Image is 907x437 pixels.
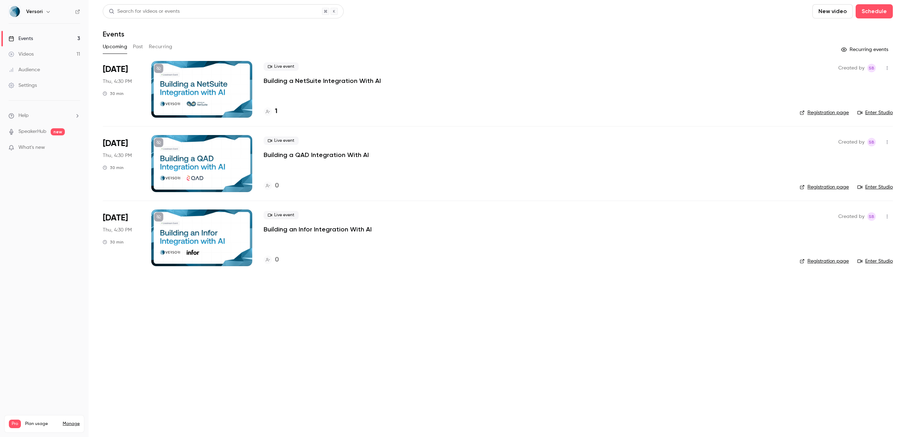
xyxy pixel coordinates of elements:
[867,212,876,221] span: Sophie Burgess
[9,66,40,73] div: Audience
[103,209,140,266] div: Oct 23 Thu, 4:30 PM (Europe/London)
[9,112,80,119] li: help-dropdown-opener
[869,212,874,221] span: SB
[133,41,143,52] button: Past
[838,138,864,146] span: Created by
[838,44,893,55] button: Recurring events
[264,107,277,116] a: 1
[103,41,127,52] button: Upcoming
[275,181,279,191] h4: 0
[103,152,132,159] span: Thu, 4:30 PM
[264,136,299,145] span: Live event
[800,258,849,265] a: Registration page
[26,8,43,15] h6: Versori
[103,78,132,85] span: Thu, 4:30 PM
[264,181,279,191] a: 0
[264,151,369,159] a: Building a QAD Integration With AI
[103,61,140,118] div: Oct 9 Thu, 4:30 PM (Europe/London)
[18,144,45,151] span: What's new
[856,4,893,18] button: Schedule
[9,420,21,428] span: Pro
[867,64,876,72] span: Sophie Burgess
[103,64,128,75] span: [DATE]
[800,184,849,191] a: Registration page
[812,4,853,18] button: New video
[103,226,132,234] span: Thu, 4:30 PM
[275,107,277,116] h4: 1
[869,64,874,72] span: SB
[264,211,299,219] span: Live event
[275,255,279,265] h4: 0
[63,421,80,427] a: Manage
[103,239,124,245] div: 30 min
[103,165,124,170] div: 30 min
[103,138,128,149] span: [DATE]
[103,212,128,224] span: [DATE]
[264,225,372,234] a: Building an Infor Integration With AI
[800,109,849,116] a: Registration page
[149,41,173,52] button: Recurring
[109,8,180,15] div: Search for videos or events
[9,35,33,42] div: Events
[857,258,893,265] a: Enter Studio
[51,128,65,135] span: new
[103,30,124,38] h1: Events
[9,82,37,89] div: Settings
[25,421,58,427] span: Plan usage
[867,138,876,146] span: Sophie Burgess
[18,112,29,119] span: Help
[9,51,34,58] div: Videos
[9,6,20,17] img: Versori
[103,135,140,192] div: Oct 16 Thu, 4:30 PM (Europe/London)
[838,64,864,72] span: Created by
[869,138,874,146] span: SB
[18,128,46,135] a: SpeakerHub
[857,109,893,116] a: Enter Studio
[264,255,279,265] a: 0
[838,212,864,221] span: Created by
[103,91,124,96] div: 30 min
[72,145,80,151] iframe: Noticeable Trigger
[857,184,893,191] a: Enter Studio
[264,62,299,71] span: Live event
[264,77,381,85] a: Building a NetSuite Integration With AI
